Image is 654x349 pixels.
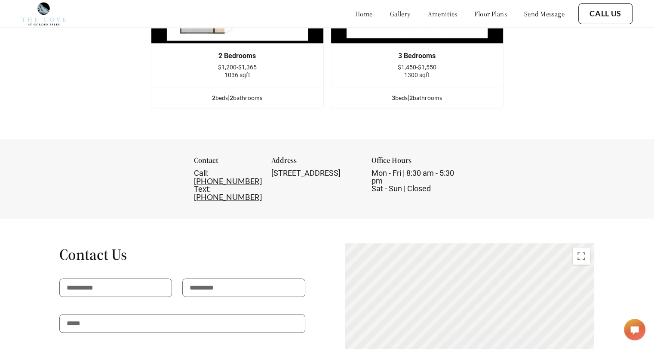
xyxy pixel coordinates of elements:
span: 2 [212,94,215,101]
span: 1300 sqft [404,72,430,78]
a: [PHONE_NUMBER] [194,192,262,202]
div: Address [271,156,360,169]
span: Call: [194,168,209,178]
div: [STREET_ADDRESS] [271,169,360,177]
a: amenities [428,9,457,18]
button: Toggle fullscreen view [573,247,590,265]
span: Sat - Sun | Closed [372,184,431,193]
a: [PHONE_NUMBER] [194,176,262,186]
span: 1036 sqft [224,72,250,78]
button: Call Us [578,3,633,24]
a: gallery [390,9,411,18]
h1: Contact Us [59,245,305,264]
a: home [355,9,373,18]
a: send message [524,9,565,18]
div: 3 Bedrooms [344,52,490,60]
div: Mon - Fri | 8:30 am - 5:30 pm [372,169,461,193]
a: Call Us [590,9,621,19]
div: bed s | bathroom s [331,93,503,103]
img: cove_at_golden_isles_logo.png [21,2,66,25]
div: 2 Bedrooms [164,52,310,60]
div: bed s | bathroom s [151,93,323,103]
span: 2 [230,94,233,101]
span: 3 [392,94,395,101]
a: floor plans [474,9,507,18]
span: $1,200-$1,365 [218,64,257,71]
div: Contact [194,156,261,169]
span: Text: [194,184,211,193]
span: $1,450-$1,550 [398,64,436,71]
div: Office Hours [372,156,461,169]
span: 2 [409,94,413,101]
